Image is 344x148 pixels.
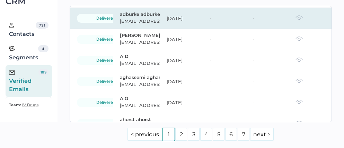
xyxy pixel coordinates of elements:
td: - [246,92,289,113]
img: email-icon-black.c777dcea.svg [9,70,15,75]
td: [DATE] [160,8,203,29]
td: - [203,71,246,92]
td: [DATE] [160,29,203,50]
td: - [203,29,246,50]
div: aghassemi aghassemi [120,75,159,80]
img: eye-dark-gray.f4908118.svg [296,36,303,41]
div: delivered [77,56,135,65]
td: [DATE] [160,50,203,71]
a: Page 7 [238,128,249,141]
td: - [203,50,246,71]
td: - [203,113,246,134]
a: Previous page [127,128,162,141]
div: [EMAIL_ADDRESS][DOMAIN_NAME] [120,59,159,67]
td: [DATE] [160,113,203,134]
div: delivered [77,14,135,23]
img: eye-dark-gray.f4908118.svg [296,57,303,62]
div: delivered [77,35,135,44]
div: A G [120,96,159,101]
div: [PERSON_NAME] [120,32,159,38]
td: - [203,8,246,29]
div: [EMAIL_ADDRESS][DOMAIN_NAME] [120,17,159,25]
ul: Pagination [70,128,332,141]
img: eye-dark-gray.f4908118.svg [296,99,303,104]
img: segments.b9481e3d.svg [9,46,15,51]
td: [DATE] [160,92,203,113]
div: Contacts [9,22,36,38]
div: 4 [38,45,48,52]
div: Segments [9,45,38,62]
td: - [246,29,289,50]
td: - [203,92,246,113]
div: delivered [77,119,135,128]
div: [EMAIL_ADDRESS][DOMAIN_NAME] [120,101,159,109]
div: [EMAIL_ADDRESS][DOMAIN_NAME] [120,38,159,46]
span: IV Drugs [22,102,38,107]
div: 189 [38,69,48,76]
img: eye-dark-gray.f4908118.svg [296,78,303,83]
img: person.20a629c4.svg [9,23,14,28]
td: - [246,8,289,29]
a: Next page [250,128,274,141]
a: Page 5 [213,128,224,141]
div: Verified Emails [9,69,38,93]
a: Page 4 [200,128,212,141]
div: 731 [36,22,48,29]
div: A D [120,53,159,59]
img: eye-dark-gray.f4908118.svg [296,15,303,20]
div: adburke adburke [120,11,159,17]
div: delivered [77,98,135,107]
a: Page 6 [225,128,237,141]
div: [EMAIL_ADDRESS][DOMAIN_NAME] [120,80,159,88]
a: Page 1 is your current page [163,128,175,141]
td: - [246,71,289,92]
td: [DATE] [160,71,203,92]
div: ahorst ahorst [120,117,159,122]
div: delivered [77,77,135,86]
a: Team: IV Drugs [9,101,38,109]
td: - [246,113,289,134]
a: Page 2 [175,128,187,141]
td: - [246,50,289,71]
a: Page 3 [188,128,200,141]
img: eye-dark-gray.f4908118.svg [296,120,303,125]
